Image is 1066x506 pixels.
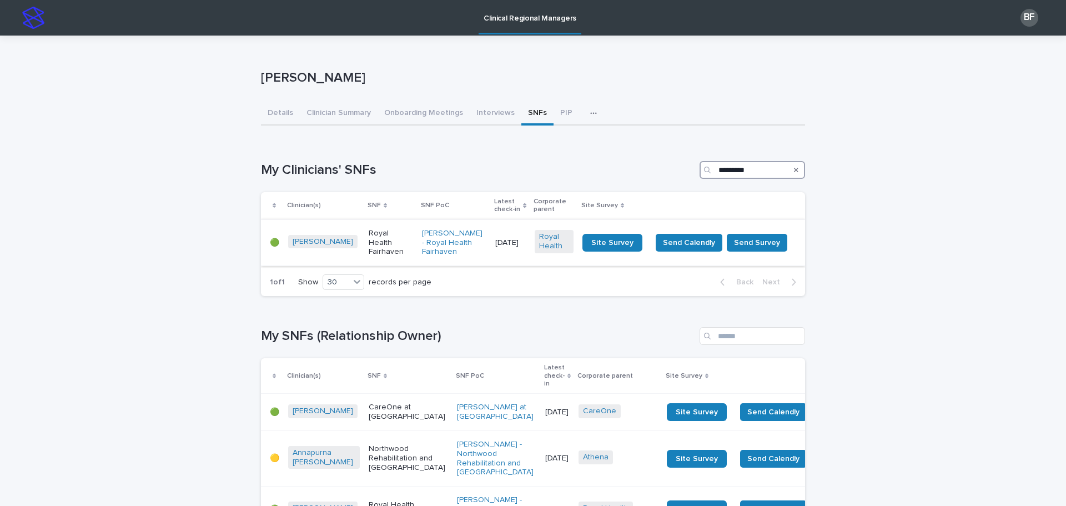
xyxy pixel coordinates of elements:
[261,430,889,486] tr: 🟡Annapurna [PERSON_NAME] Northwood Rehabilitation and [GEOGRAPHIC_DATA][PERSON_NAME] - Northwood ...
[667,403,727,421] a: Site Survey
[730,278,753,286] span: Back
[727,234,787,252] button: Send Survey
[581,199,618,212] p: Site Survey
[261,394,889,431] tr: 🟢[PERSON_NAME] CareOne at [GEOGRAPHIC_DATA][PERSON_NAME] at [GEOGRAPHIC_DATA] [DATE]CareOne Site ...
[676,455,718,463] span: Site Survey
[666,370,702,382] p: Site Survey
[369,229,413,257] p: Royal Health Fairhaven
[711,277,758,287] button: Back
[422,229,486,257] a: [PERSON_NAME] - Royal Health Fairhaven
[378,102,470,126] button: Onboarding Meetings
[293,237,353,247] a: [PERSON_NAME]
[554,102,579,126] button: PIP
[544,362,565,390] p: Latest check-in
[421,199,449,212] p: SNF PoC
[577,370,633,382] p: Corporate parent
[747,407,799,418] span: Send Calendly
[261,219,805,265] tr: 🟢[PERSON_NAME] Royal Health Fairhaven[PERSON_NAME] - Royal Health Fairhaven [DATE]Royal Health Si...
[369,278,431,287] p: records per page
[287,199,321,212] p: Clinician(s)
[667,450,727,468] a: Site Survey
[457,403,536,422] a: [PERSON_NAME] at [GEOGRAPHIC_DATA]
[676,408,718,416] span: Site Survey
[521,102,554,126] button: SNFs
[270,238,279,248] p: 🟢
[270,454,279,463] p: 🟡
[22,7,44,29] img: stacker-logo-s-only.png
[758,277,805,287] button: Next
[261,102,300,126] button: Details
[287,370,321,382] p: Clinician(s)
[700,161,805,179] input: Search
[470,102,521,126] button: Interviews
[740,403,807,421] button: Send Calendly
[545,408,570,417] p: [DATE]
[368,370,381,382] p: SNF
[494,196,520,216] p: Latest check-in
[323,277,350,288] div: 30
[261,269,294,296] p: 1 of 1
[293,407,353,416] a: [PERSON_NAME]
[369,403,448,422] p: CareOne at [GEOGRAPHIC_DATA]
[740,450,807,468] button: Send Calendly
[545,454,570,463] p: [DATE]
[734,237,780,248] span: Send Survey
[534,196,575,216] p: Corporate parent
[495,238,526,248] p: [DATE]
[583,407,616,416] a: CareOne
[261,70,801,86] p: [PERSON_NAME]
[700,327,805,345] input: Search
[591,239,633,247] span: Site Survey
[368,199,381,212] p: SNF
[298,278,318,287] p: Show
[300,102,378,126] button: Clinician Summary
[261,162,695,178] h1: My Clinicians' SNFs
[663,237,715,248] span: Send Calendly
[539,232,569,251] a: Royal Health
[747,453,799,464] span: Send Calendly
[270,408,279,417] p: 🟢
[293,448,355,467] a: Annapurna [PERSON_NAME]
[457,440,536,477] a: [PERSON_NAME] - Northwood Rehabilitation and [GEOGRAPHIC_DATA]
[1020,9,1038,27] div: BF
[369,444,448,472] p: Northwood Rehabilitation and [GEOGRAPHIC_DATA]
[583,453,609,462] a: Athena
[261,328,695,344] h1: My SNFs (Relationship Owner)
[656,234,722,252] button: Send Calendly
[582,234,642,252] a: Site Survey
[456,370,484,382] p: SNF PoC
[762,278,787,286] span: Next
